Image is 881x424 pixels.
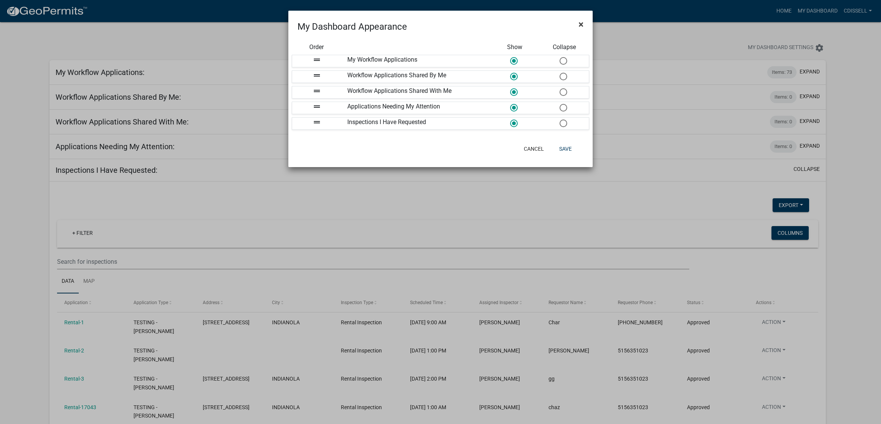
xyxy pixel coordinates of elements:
i: drag_handle [312,102,321,111]
span: × [579,19,584,30]
div: Collapse [540,43,589,52]
div: Show [490,43,539,52]
i: drag_handle [312,55,321,64]
div: Inspections I Have Requested [342,118,490,129]
div: Workflow Applications Shared By Me [342,71,490,83]
div: Workflow Applications Shared With Me [342,86,490,98]
div: My Workflow Applications [342,55,490,67]
button: Save [553,142,578,156]
i: drag_handle [312,118,321,127]
div: Applications Needing My Attention [342,102,490,114]
i: drag_handle [312,86,321,96]
h4: My Dashboard Appearance [297,20,407,33]
i: drag_handle [312,71,321,80]
button: Close [572,14,590,35]
button: Cancel [518,142,550,156]
div: Order [292,43,341,52]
